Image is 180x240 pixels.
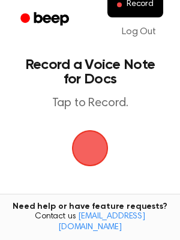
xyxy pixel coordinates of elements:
[72,130,108,166] img: Beep Logo
[7,212,173,233] span: Contact us
[22,58,158,86] h1: Record a Voice Note for Docs
[12,8,80,31] a: Beep
[22,96,158,111] p: Tap to Record.
[58,212,145,232] a: [EMAIL_ADDRESS][DOMAIN_NAME]
[110,17,168,46] a: Log Out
